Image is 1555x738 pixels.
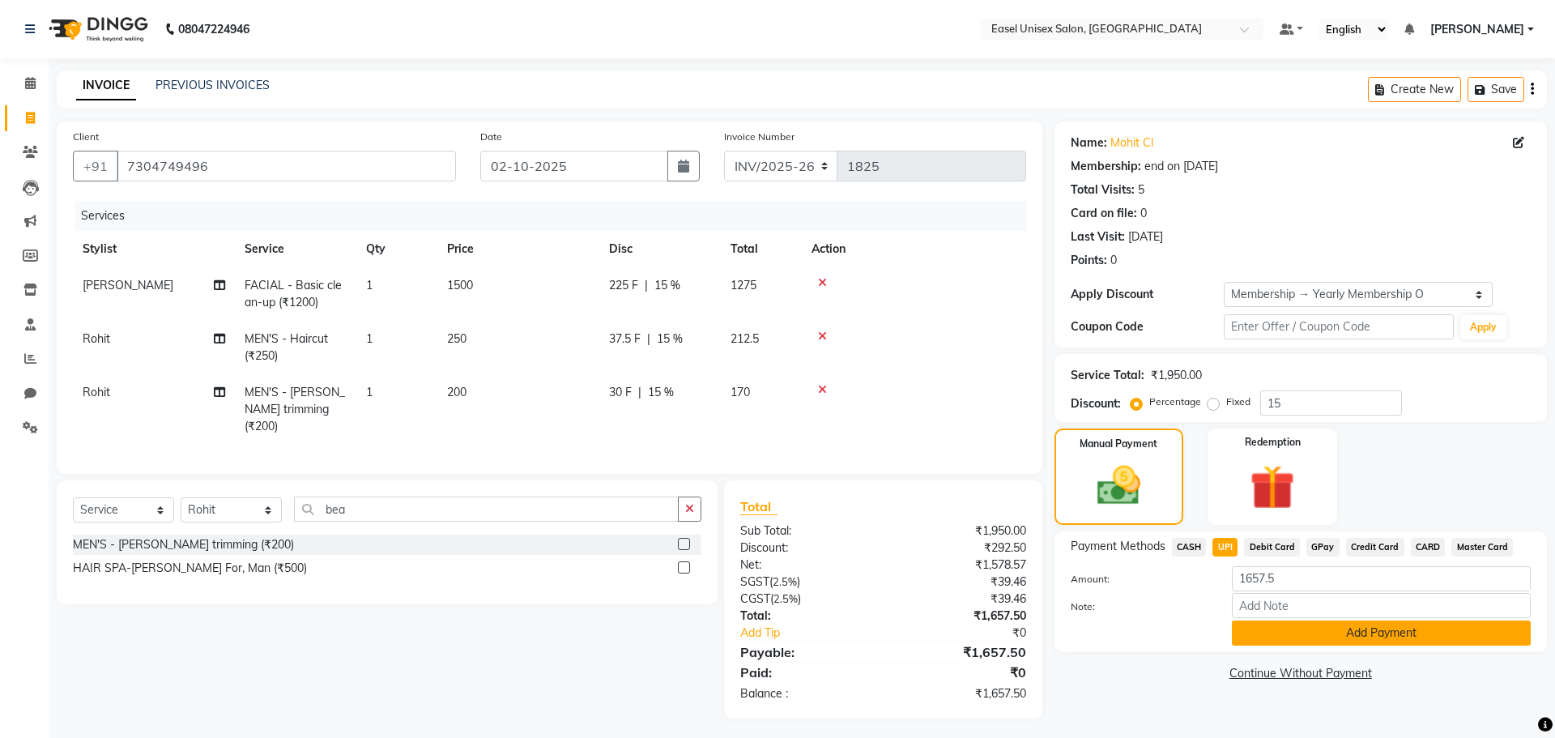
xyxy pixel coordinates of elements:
[731,278,756,292] span: 1275
[117,151,456,181] input: Search by Name/Mobile/Email/Code
[155,78,270,92] a: PREVIOUS INVOICES
[1232,621,1531,646] button: Add Payment
[773,592,798,605] span: 2.5%
[1071,228,1125,245] div: Last Visit:
[1368,77,1461,102] button: Create New
[599,231,721,267] th: Disc
[1071,367,1144,384] div: Service Total:
[1224,314,1454,339] input: Enter Offer / Coupon Code
[883,523,1037,540] div: ₹1,950.00
[366,385,373,399] span: 1
[1059,572,1220,587] label: Amount:
[1071,318,1224,335] div: Coupon Code
[909,625,1037,642] div: ₹0
[721,231,802,267] th: Total
[1451,538,1513,557] span: Master Card
[447,278,473,292] span: 1500
[883,557,1037,574] div: ₹1,578.57
[437,231,599,267] th: Price
[1232,593,1531,618] input: Add Note
[647,331,650,348] span: |
[609,277,638,294] span: 225 F
[73,151,118,181] button: +91
[178,6,249,52] b: 08047224946
[1468,77,1524,102] button: Save
[740,591,770,606] span: CGST
[83,385,110,399] span: Rohit
[1236,459,1309,515] img: _gift.svg
[645,277,648,294] span: |
[638,384,641,401] span: |
[773,575,797,588] span: 2.5%
[1071,158,1141,175] div: Membership:
[648,384,674,401] span: 15 %
[728,591,883,608] div: ( )
[76,71,136,100] a: INVOICE
[728,608,883,625] div: Total:
[83,331,110,346] span: Rohit
[1232,566,1531,591] input: Amount
[1080,437,1157,451] label: Manual Payment
[728,540,883,557] div: Discount:
[1430,21,1524,38] span: [PERSON_NAME]
[73,536,294,553] div: MEN'S - [PERSON_NAME] trimming (₹200)
[1071,286,1224,303] div: Apply Discount
[1110,252,1117,269] div: 0
[1128,228,1163,245] div: [DATE]
[447,331,466,346] span: 250
[728,642,883,662] div: Payable:
[1149,395,1201,409] label: Percentage
[1058,665,1544,682] a: Continue Without Payment
[728,685,883,702] div: Balance :
[83,278,173,292] span: [PERSON_NAME]
[609,384,632,401] span: 30 F
[75,201,1038,231] div: Services
[245,278,342,309] span: FACIAL - Basic clean-up (₹1200)
[883,608,1037,625] div: ₹1,657.50
[1245,435,1301,450] label: Redemption
[73,560,307,577] div: HAIR SPA-[PERSON_NAME] For, Man (₹500)
[1071,395,1121,412] div: Discount:
[235,231,356,267] th: Service
[883,574,1037,591] div: ₹39.46
[1144,158,1218,175] div: end on [DATE]
[1071,181,1135,198] div: Total Visits:
[1084,461,1154,510] img: _cash.svg
[480,130,502,144] label: Date
[366,331,373,346] span: 1
[1071,538,1165,555] span: Payment Methods
[1346,538,1404,557] span: Credit Card
[1226,395,1250,409] label: Fixed
[728,557,883,574] div: Net:
[1172,538,1207,557] span: CASH
[245,331,328,363] span: MEN'S - Haircut (₹250)
[245,385,345,433] span: MEN'S - [PERSON_NAME] trimming (₹200)
[740,574,769,589] span: SGST
[1059,599,1220,614] label: Note:
[294,497,679,522] input: Search or Scan
[802,231,1026,267] th: Action
[740,498,777,515] span: Total
[1110,134,1153,151] a: Mohit Cl
[728,574,883,591] div: ( )
[1071,205,1137,222] div: Card on file:
[73,231,235,267] th: Stylist
[728,663,883,682] div: Paid:
[356,231,437,267] th: Qty
[447,385,466,399] span: 200
[657,331,683,348] span: 15 %
[1244,538,1300,557] span: Debit Card
[1071,134,1107,151] div: Name:
[728,625,909,642] a: Add Tip
[1460,315,1506,339] button: Apply
[1306,538,1340,557] span: GPay
[883,642,1037,662] div: ₹1,657.50
[728,523,883,540] div: Sub Total:
[883,540,1037,557] div: ₹292.50
[1212,538,1238,557] span: UPI
[883,591,1037,608] div: ₹39.46
[654,277,680,294] span: 15 %
[724,130,795,144] label: Invoice Number
[883,663,1037,682] div: ₹0
[73,130,99,144] label: Client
